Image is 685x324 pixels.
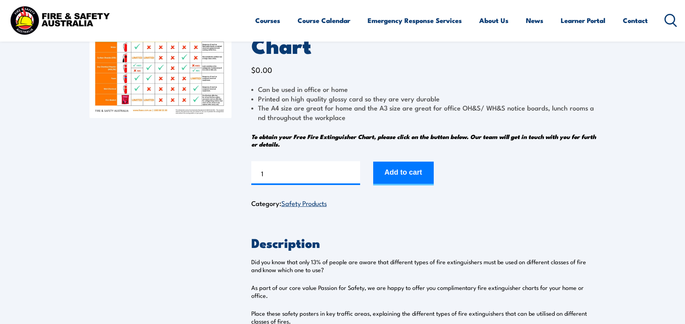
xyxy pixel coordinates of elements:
button: Add to cart [373,162,434,185]
a: Safety Products [281,198,327,208]
p: As part of our core value Passion for Safety, we are happy to offer you complimentary fire exting... [251,284,596,299]
input: Product quantity [251,161,360,185]
a: About Us [479,10,509,31]
span: $ [251,64,256,75]
bdi: 0.00 [251,64,272,75]
a: Contact [623,10,648,31]
h1: FREE Fire Extinguisher Safety Chart [251,17,596,54]
h2: Description [251,237,596,248]
p: Did you know that only 13% of people are aware that different types of fire extinguishers must be... [251,258,596,274]
a: Learner Portal [561,10,605,31]
li: Printed on high quality glossy card so they are very durable [251,94,596,103]
a: Course Calendar [298,10,350,31]
li: The A4 size are great for home and the A3 size are great for office OH&S/ WH&S notice boards, lun... [251,103,596,122]
img: FREE Fire Extinguisher Safety Chart [89,17,231,118]
a: Courses [255,10,280,31]
span: Category: [251,198,327,208]
a: Emergency Response Services [368,10,462,31]
a: News [526,10,543,31]
li: Can be used in office or home [251,84,596,93]
em: To obtain your Free Fire Extinguisher Chart, please click on the button below. Our team will get ... [251,132,596,149]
